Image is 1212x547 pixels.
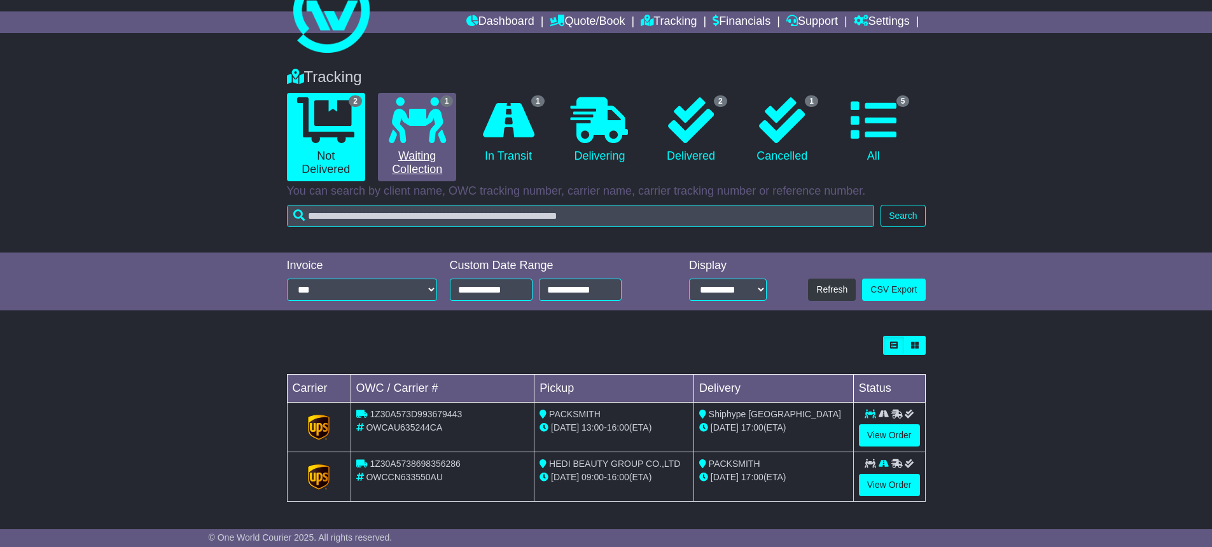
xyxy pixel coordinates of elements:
[859,424,920,447] a: View Order
[853,375,925,403] td: Status
[711,422,739,433] span: [DATE]
[440,95,454,107] span: 1
[378,93,456,181] a: 1 Waiting Collection
[281,68,932,87] div: Tracking
[699,421,848,434] div: (ETA)
[308,415,330,440] img: GetCarrierServiceLogo
[540,421,688,434] div: - (ETA)
[450,259,654,273] div: Custom Date Range
[551,422,579,433] span: [DATE]
[349,95,362,107] span: 2
[709,409,841,419] span: Shiphype [GEOGRAPHIC_DATA]
[808,279,856,301] button: Refresh
[534,375,694,403] td: Pickup
[854,11,910,33] a: Settings
[805,95,818,107] span: 1
[699,471,848,484] div: (ETA)
[351,375,534,403] td: OWC / Carrier #
[834,93,912,168] a: 5 All
[607,422,629,433] span: 16:00
[713,11,770,33] a: Financials
[551,472,579,482] span: [DATE]
[366,422,442,433] span: OWCAU635244CA
[287,259,437,273] div: Invoice
[741,472,763,482] span: 17:00
[287,375,351,403] td: Carrier
[308,464,330,490] img: GetCarrierServiceLogo
[741,422,763,433] span: 17:00
[607,472,629,482] span: 16:00
[709,459,760,469] span: PACKSMITH
[582,422,604,433] span: 13:00
[366,472,443,482] span: OWCCN633550AU
[549,409,601,419] span: PACKSMITH
[466,11,534,33] a: Dashboard
[549,459,680,469] span: HEDI BEAUTY GROUP CO.,LTD
[859,474,920,496] a: View Order
[540,471,688,484] div: - (ETA)
[550,11,625,33] a: Quote/Book
[711,472,739,482] span: [DATE]
[582,472,604,482] span: 09:00
[881,205,925,227] button: Search
[641,11,697,33] a: Tracking
[469,93,547,168] a: 1 In Transit
[561,93,639,168] a: Delivering
[693,375,853,403] td: Delivery
[370,409,462,419] span: 1Z30A573D993679443
[287,93,365,181] a: 2 Not Delivered
[743,93,821,168] a: 1 Cancelled
[896,95,910,107] span: 5
[531,95,545,107] span: 1
[786,11,838,33] a: Support
[689,259,767,273] div: Display
[651,93,730,168] a: 2 Delivered
[209,532,393,543] span: © One World Courier 2025. All rights reserved.
[714,95,727,107] span: 2
[370,459,460,469] span: 1Z30A5738698356286
[287,184,926,198] p: You can search by client name, OWC tracking number, carrier name, carrier tracking number or refe...
[862,279,925,301] a: CSV Export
